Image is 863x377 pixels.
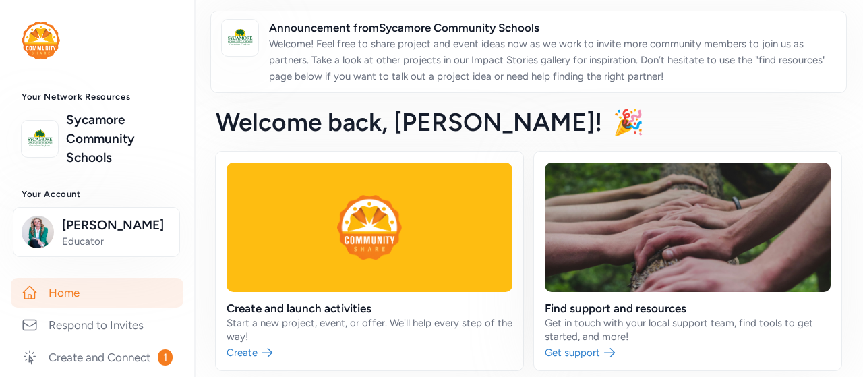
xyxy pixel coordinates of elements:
[269,36,835,84] p: Welcome! Feel free to share project and event ideas now as we work to invite more community membe...
[66,111,173,167] a: Sycamore Community Schools
[62,235,171,248] span: Educator
[613,107,644,137] span: 🎉
[11,278,183,308] a: Home
[13,207,180,257] button: [PERSON_NAME]Educator
[22,189,173,200] h3: Your Account
[158,349,173,366] span: 1
[216,107,602,137] span: Welcome back , [PERSON_NAME]!
[22,22,60,59] img: logo
[62,216,171,235] span: [PERSON_NAME]
[11,310,183,340] a: Respond to Invites
[11,343,183,372] a: Create and Connect1
[22,92,173,103] h3: Your Network Resources
[225,23,255,53] img: logo
[25,124,55,154] img: logo
[269,20,835,36] span: Announcement from Sycamore Community Schools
